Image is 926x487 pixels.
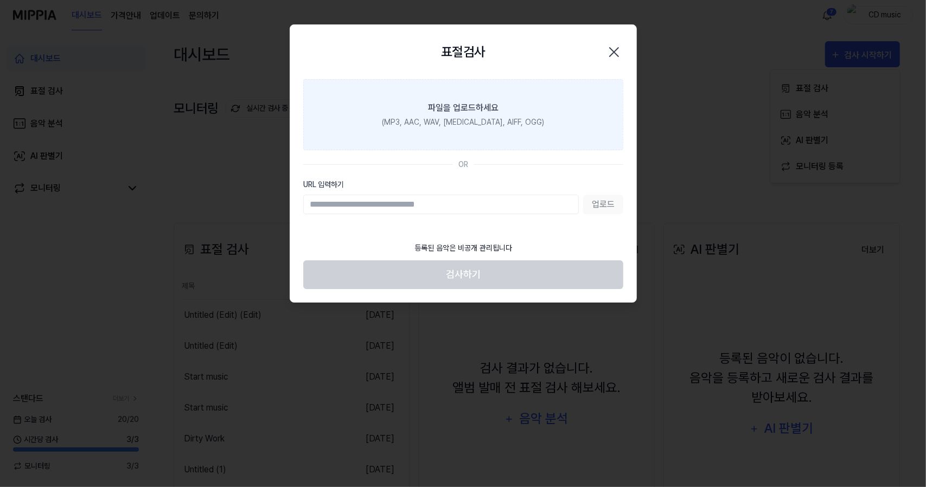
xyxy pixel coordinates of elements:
div: 파일을 업로드하세요 [428,101,499,114]
div: OR [458,159,468,170]
h2: 표절검사 [441,42,486,62]
label: URL 입력하기 [303,179,623,190]
div: (MP3, AAC, WAV, [MEDICAL_DATA], AIFF, OGG) [382,117,544,128]
div: 등록된 음악은 비공개 관리됩니다 [408,236,519,260]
